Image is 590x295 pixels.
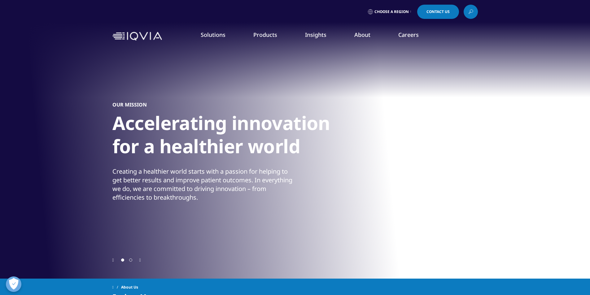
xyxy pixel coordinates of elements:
span: About Us [121,282,138,293]
span: Go to slide 1 [121,258,124,262]
a: Insights [305,31,326,38]
span: Choose a Region [374,9,409,14]
span: Contact Us [426,10,450,14]
a: Products [253,31,277,38]
a: About [354,31,370,38]
span: Go to slide 2 [129,258,132,262]
a: Solutions [201,31,225,38]
h1: Accelerating innovation for a healthier world [112,111,345,162]
a: Contact Us [417,5,459,19]
h5: OUR MISSION [112,102,147,108]
div: Previous slide [112,257,114,263]
button: Open Preferences [6,276,21,292]
div: Next slide [139,257,141,263]
a: Careers [398,31,419,38]
img: IQVIA Healthcare Information Technology and Pharma Clinical Research Company [112,32,162,41]
nav: Primary [164,22,478,51]
div: 1 / 2 [112,46,478,257]
div: Creating a healthier world starts with a passion for helping to get better results and improve pa... [112,167,294,202]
